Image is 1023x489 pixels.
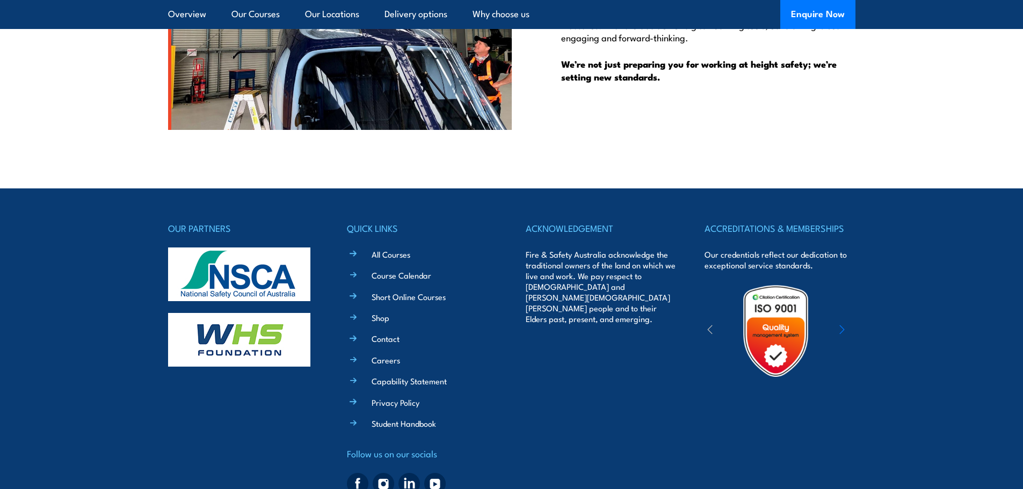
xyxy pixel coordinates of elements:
a: Short Online Courses [372,291,446,302]
img: whs-logo-footer [168,313,310,367]
img: nsca-logo-footer [168,247,310,301]
h4: QUICK LINKS [347,221,497,236]
a: Privacy Policy [372,397,419,408]
h4: OUR PARTNERS [168,221,318,236]
a: All Courses [372,249,410,260]
h4: ACCREDITATIONS & MEMBERSHIPS [705,221,855,236]
a: Careers [372,354,400,366]
img: Untitled design (19) [729,284,823,378]
p: Our credentials reflect our dedication to exceptional service standards. [705,249,855,271]
a: Student Handbook [372,418,436,429]
a: Contact [372,333,400,344]
a: Capability Statement [372,375,447,386]
a: Course Calendar [372,269,431,281]
a: Shop [372,312,389,323]
p: Fire & Safety Australia acknowledge the traditional owners of the land on which we live and work.... [526,249,676,324]
strong: We’re not just preparing you for working at height safety; we’re setting new standards. [561,57,837,84]
img: ewpa-logo [823,312,917,349]
h4: ACKNOWLEDGEMENT [526,221,676,236]
h4: Follow us on our socials [347,446,497,461]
